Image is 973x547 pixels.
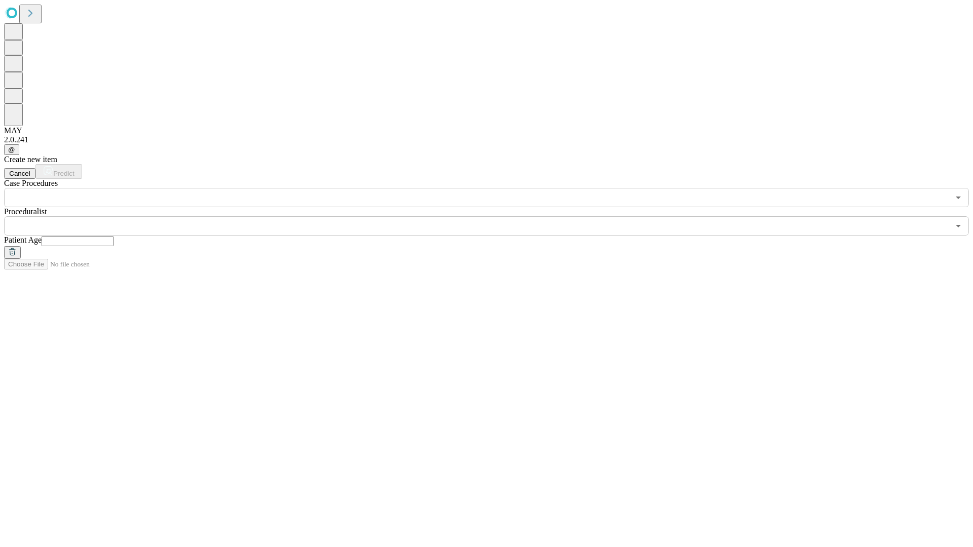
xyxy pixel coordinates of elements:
[4,168,35,179] button: Cancel
[951,219,965,233] button: Open
[9,170,30,177] span: Cancel
[4,207,47,216] span: Proceduralist
[4,236,42,244] span: Patient Age
[951,190,965,205] button: Open
[4,144,19,155] button: @
[4,155,57,164] span: Create new item
[53,170,74,177] span: Predict
[8,146,15,153] span: @
[4,126,969,135] div: MAY
[35,164,82,179] button: Predict
[4,179,58,187] span: Scheduled Procedure
[4,135,969,144] div: 2.0.241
